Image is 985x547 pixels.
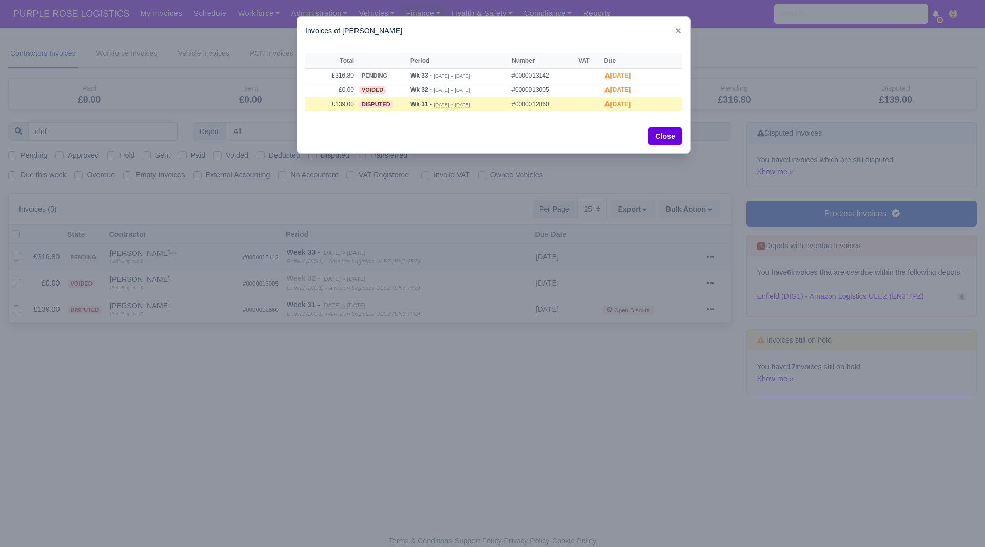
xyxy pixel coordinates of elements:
th: Period [408,53,509,69]
strong: [DATE] [604,72,631,79]
strong: Wk 32 - [410,86,432,93]
span: voided [359,86,386,94]
small: [DATE] » [DATE] [434,73,470,79]
th: Due [602,53,651,69]
span: disputed [359,101,393,108]
th: VAT [576,53,601,69]
button: Close [648,127,682,145]
td: #0000012860 [509,97,576,111]
strong: [DATE] [604,101,631,108]
td: £139.00 [305,97,357,111]
td: £0.00 [305,83,357,97]
td: #0000013142 [509,68,576,83]
strong: [DATE] [604,86,631,93]
td: #0000013005 [509,83,576,97]
span: pending [359,72,390,80]
strong: Wk 33 - [410,72,432,79]
td: £316.80 [305,68,357,83]
th: Number [509,53,576,69]
strong: Wk 31 - [410,101,432,108]
iframe: Chat Widget [934,498,985,547]
small: [DATE] » [DATE] [434,87,470,93]
div: Invoices of [PERSON_NAME] [297,17,690,45]
th: Total [305,53,357,69]
small: [DATE] » [DATE] [434,102,470,108]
